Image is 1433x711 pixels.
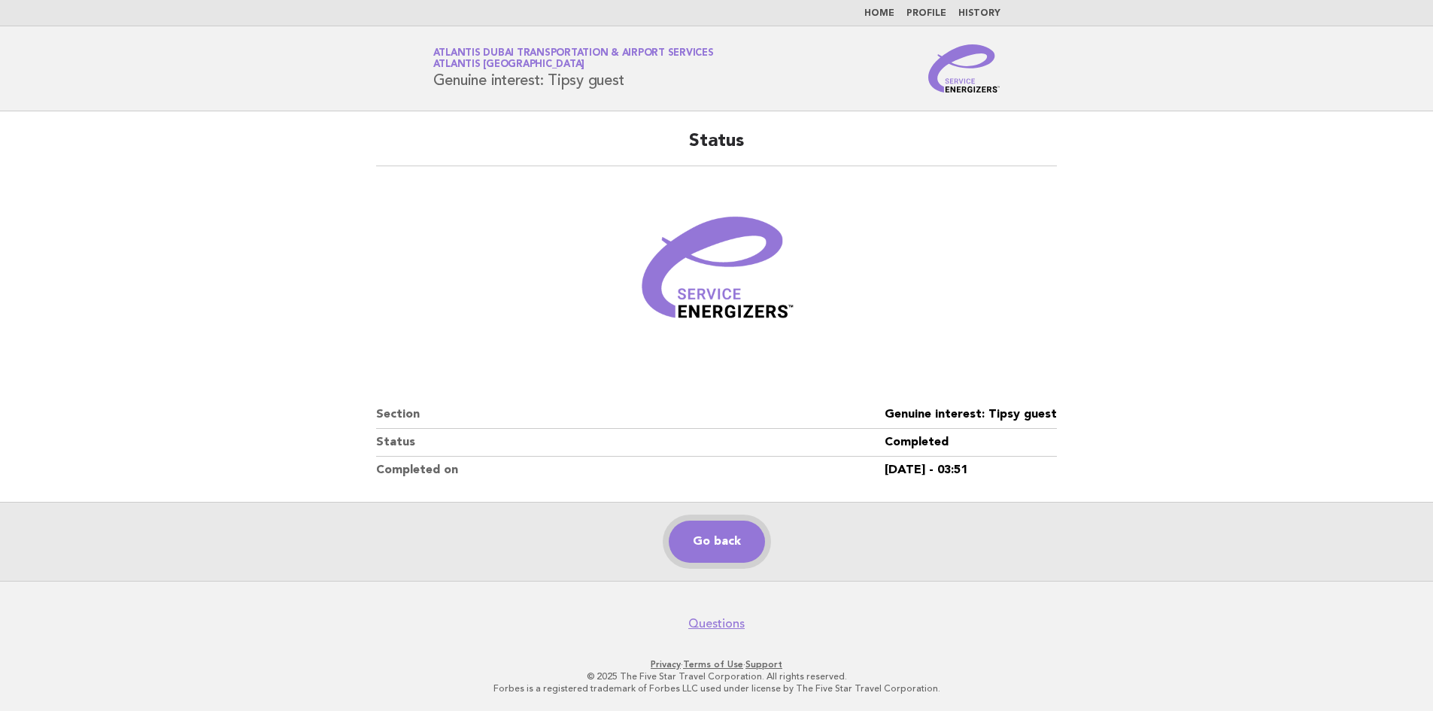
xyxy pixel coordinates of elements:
p: © 2025 The Five Star Travel Corporation. All rights reserved. [257,670,1177,682]
img: Verified [627,184,807,365]
a: Terms of Use [683,659,743,670]
a: Privacy [651,659,681,670]
dt: Section [376,401,885,429]
dt: Status [376,429,885,457]
dd: Genuine interest: Tipsy guest [885,401,1057,429]
a: Atlantis Dubai Transportation & Airport ServicesAtlantis [GEOGRAPHIC_DATA] [433,48,714,69]
a: Profile [906,9,946,18]
a: Questions [688,616,745,631]
a: Home [864,9,894,18]
dd: [DATE] - 03:51 [885,457,1057,484]
img: Service Energizers [928,44,1000,93]
a: Support [745,659,782,670]
a: Go back [669,521,765,563]
h1: Genuine interest: Tipsy guest [433,49,714,88]
a: History [958,9,1000,18]
h2: Status [376,129,1057,166]
dt: Completed on [376,457,885,484]
span: Atlantis [GEOGRAPHIC_DATA] [433,60,585,70]
dd: Completed [885,429,1057,457]
p: · · [257,658,1177,670]
p: Forbes is a registered trademark of Forbes LLC used under license by The Five Star Travel Corpora... [257,682,1177,694]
